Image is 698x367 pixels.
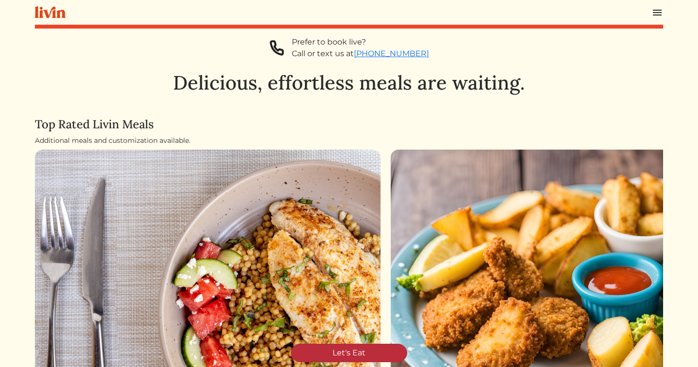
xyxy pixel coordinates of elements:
[354,49,429,58] a: [PHONE_NUMBER]
[35,118,663,132] h4: Top Rated Livin Meals
[651,7,663,18] img: menu_hamburger-cb6d353cf0ecd9f46ceae1c99ecbeb4a00e71ca567a856bd81f57e9d8c17bb26.svg
[270,36,284,60] img: phone-a8f1853615f4955a6c6381654e1c0f7430ed919b147d78756318837811cda3a7.svg
[291,344,407,362] a: Let's Eat
[35,6,65,18] img: livin-logo-a0d97d1a881af30f6274990eb6222085a2533c92bbd1e4f22c21b4f0d0e3210c.svg
[35,71,663,94] h1: Delicious, effortless meals are waiting.
[292,48,429,60] div: Call or text us at
[35,136,663,146] div: Additional meals and customization available.
[292,36,429,48] div: Prefer to book live?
